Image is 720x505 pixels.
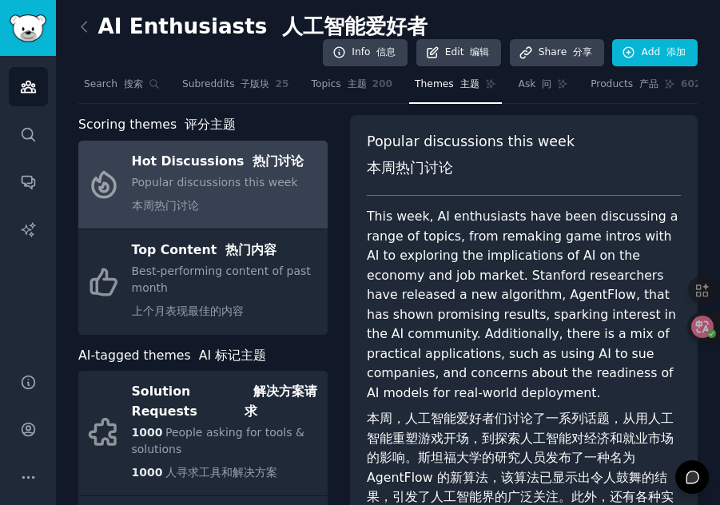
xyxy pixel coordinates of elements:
span: 25 [275,78,288,92]
font: 添加 [666,46,686,58]
span: 200 [372,78,393,92]
font: 分享 [573,46,592,58]
a: Ask 问 [513,72,575,105]
font: 问 [542,78,551,89]
font: 主题 [348,78,367,89]
font: 人工智能爱好者 [282,14,428,38]
a: Solution Requests 解决方案请求1000People asking for tools & solutions1000人寻求工具和解决方案 [78,371,328,495]
div: Solution Requests [132,380,320,424]
span: Products [591,78,658,92]
span: Themes [415,78,479,92]
span: Topics [312,78,367,92]
font: 本周热门讨论 [367,160,453,176]
span: Best-performing content of past month [132,264,311,317]
span: AI-tagged themes [78,346,266,366]
font: 编辑 [470,46,489,58]
span: Search [84,78,143,92]
font: 上个月表现最佳的内容 [132,304,244,317]
a: Top Content 热门内容Best-performing content of past month上个月表现最佳的内容 [78,229,328,335]
font: AI 标记主题 [199,348,266,363]
a: Search 搜索 [78,72,165,105]
font: 信息 [376,46,396,58]
a: Edit 编辑 [416,39,502,66]
font: 解决方案请求 [245,384,317,419]
span: 人寻求工具和解决方案 [165,466,277,479]
font: 热门内容 [225,242,276,257]
span: Scoring themes [78,115,236,135]
a: Hot Discussions 热门讨论Popular discussions this week本周热门讨论 [78,141,328,229]
a: Share 分享 [510,39,604,66]
a: Products 产品602 [585,72,706,105]
a: Topics 主题200 [306,72,399,105]
font: 评分主题 [185,117,236,132]
a: Add 添加 [612,39,698,66]
span: Subreddits [182,78,270,92]
span: People asking for tools & solutions [132,426,304,455]
span: 602 [681,78,702,92]
div: Hot Discussions [132,149,304,174]
span: 1000 [132,426,163,439]
span: Popular discussions this week [132,176,298,212]
a: Info 信息 [323,39,408,66]
img: GummySearch logo [10,14,46,42]
font: 搜索 [124,78,143,89]
font: 子版块 [241,78,269,89]
font: 产品 [639,78,658,89]
span: 1000 [132,466,163,479]
span: Ask [519,78,552,92]
font: 主题 [460,78,479,89]
font: 热门讨论 [253,153,304,169]
span: Popular discussions this week [367,132,575,184]
a: Subreddits 子版块25 [177,72,295,105]
h2: AI Enthusiasts [78,14,428,40]
a: Themes 主题 [409,72,501,105]
font: 本周热门讨论 [132,199,199,212]
div: Top Content [132,238,320,264]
